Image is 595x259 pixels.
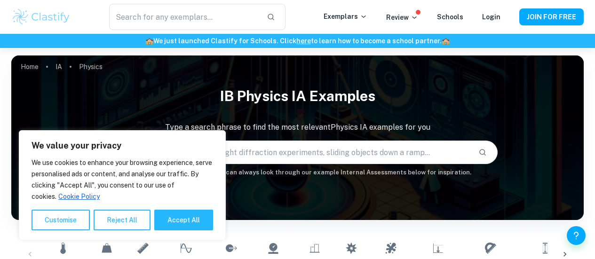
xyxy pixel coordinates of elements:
button: JOIN FOR FREE [519,8,584,25]
a: Schools [437,13,463,21]
a: here [296,37,311,45]
button: Customise [32,210,90,230]
a: Home [21,60,39,73]
input: E.g. harmonic motion analysis, light diffraction experiments, sliding objects down a ramp... [98,139,471,165]
a: IA [56,60,62,73]
button: Accept All [154,210,213,230]
p: Type a search phrase to find the most relevant Physics IA examples for you [11,122,584,133]
button: Reject All [94,210,151,230]
p: Physics [79,62,103,72]
h6: Not sure what to search for? You can always look through our example Internal Assessments below f... [11,168,584,177]
button: Search [475,144,491,160]
img: Clastify logo [11,8,71,26]
span: 🏫 [442,37,450,45]
p: We use cookies to enhance your browsing experience, serve personalised ads or content, and analys... [32,157,213,202]
h6: We just launched Clastify for Schools. Click to learn how to become a school partner. [2,36,593,46]
div: We value your privacy [19,130,226,240]
span: 🏫 [145,37,153,45]
a: Login [482,13,500,21]
input: Search for any exemplars... [109,4,260,30]
p: Review [386,12,418,23]
h1: IB Physics IA examples [11,82,584,110]
p: We value your privacy [32,140,213,151]
a: Cookie Policy [58,192,100,201]
button: Help and Feedback [567,226,586,245]
p: Exemplars [324,11,367,22]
